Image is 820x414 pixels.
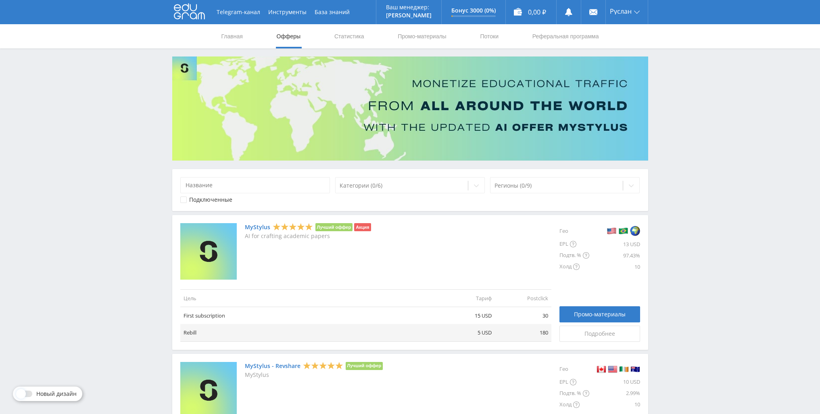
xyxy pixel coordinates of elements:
[221,24,244,48] a: Главная
[180,324,438,341] td: Rebill
[172,56,648,161] img: Banner
[438,289,495,307] td: Тариф
[589,376,640,388] div: 10 USD
[589,261,640,272] div: 10
[346,362,383,370] li: Лучший оффер
[559,326,640,342] a: Подробнее
[276,24,302,48] a: Офферы
[584,330,615,337] span: Подробнее
[386,12,432,19] p: [PERSON_NAME]
[559,250,589,261] div: Подтв. %
[589,399,640,410] div: 10
[180,177,330,193] input: Название
[589,250,640,261] div: 97.43%
[273,223,313,231] div: 5 Stars
[559,388,589,399] div: Подтв. %
[245,233,371,239] p: AI for crafting academic papers
[559,238,589,250] div: EPL
[559,362,589,376] div: Гео
[303,361,343,370] div: 5 Stars
[559,399,589,410] div: Холд
[495,307,551,324] td: 30
[438,307,495,324] td: 15 USD
[315,223,353,231] li: Лучший оффер
[559,306,640,322] a: Промо-материалы
[386,4,432,10] p: Ваш менеджер:
[532,24,600,48] a: Реферальная программа
[334,24,365,48] a: Статистика
[438,324,495,341] td: 5 USD
[589,238,640,250] div: 13 USD
[495,289,551,307] td: Postclick
[180,223,237,280] img: MyStylus
[189,197,232,203] div: Подключенные
[610,8,632,15] span: Руслан
[245,363,300,369] a: MyStylus - Revshare
[397,24,447,48] a: Промо-материалы
[589,388,640,399] div: 2.99%
[354,223,371,231] li: Акция
[245,372,383,378] p: MyStylus
[559,261,589,272] div: Холд
[180,289,438,307] td: Цель
[495,324,551,341] td: 180
[245,224,270,230] a: MyStylus
[36,391,77,397] span: Новый дизайн
[574,311,626,318] span: Промо-материалы
[451,7,496,14] p: Бонус 3000 (0%)
[559,223,589,238] div: Гео
[180,307,438,324] td: First subscription
[559,376,589,388] div: EPL
[479,24,499,48] a: Потоки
